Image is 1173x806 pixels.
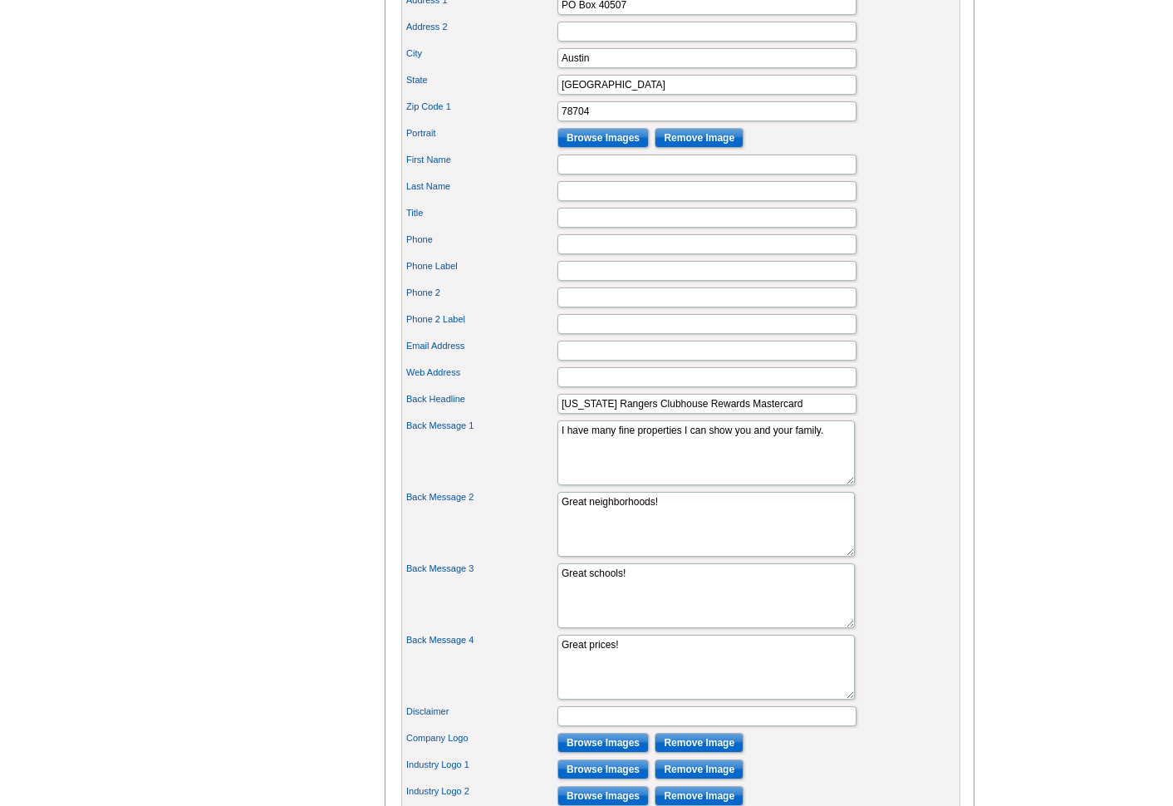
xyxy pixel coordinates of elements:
label: Disclaimer [406,705,556,719]
label: Web Address [406,366,556,380]
input: Browse Images [557,128,649,148]
label: City [406,47,556,61]
label: Back Message 1 [406,419,556,433]
label: Back Headline [406,392,556,406]
textarea: Great neighborhoods! [557,492,855,557]
input: Browse Images [557,786,649,806]
textarea: Great prices! [557,635,855,700]
label: Back Message 4 [406,633,556,647]
textarea: I have many fine properties I can show you and your family. [557,420,855,485]
label: Portrait [406,126,556,140]
label: Phone Label [406,259,556,273]
input: Browse Images [557,733,649,753]
input: Remove Image [655,759,744,779]
label: Phone 2 [406,286,556,300]
label: First Name [406,153,556,167]
label: State [406,73,556,87]
label: Zip Code 1 [406,100,556,114]
input: Remove Image [655,128,744,148]
input: Remove Image [655,733,744,753]
label: Company Logo [406,731,556,745]
iframe: LiveChat chat widget [841,420,1173,806]
label: Industry Logo 2 [406,784,556,799]
label: Phone [406,233,556,247]
label: Back Message 2 [406,490,556,504]
label: Industry Logo 1 [406,758,556,772]
label: Email Address [406,339,556,353]
input: Remove Image [655,786,744,806]
label: Back Message 3 [406,562,556,576]
label: Last Name [406,179,556,194]
textarea: Great schools! [557,563,855,628]
label: Address 2 [406,20,556,34]
label: Title [406,206,556,220]
input: Browse Images [557,759,649,779]
label: Phone 2 Label [406,312,556,327]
